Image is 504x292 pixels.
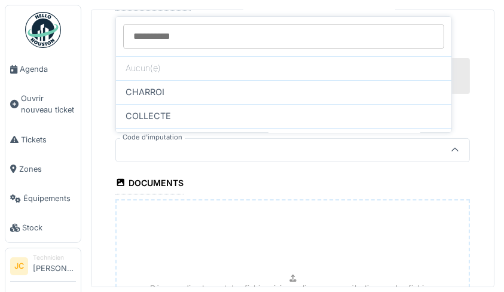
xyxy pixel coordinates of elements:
[126,86,164,99] span: CHARROI
[22,222,76,233] span: Stock
[116,56,451,80] div: Aucun(e)
[23,193,76,204] span: Équipements
[5,184,81,213] a: Équipements
[21,93,76,115] span: Ouvrir nouveau ticket
[126,109,171,123] span: COLLECTE
[5,84,81,124] a: Ouvrir nouveau ticket
[25,12,61,48] img: Badge_color-CXgf-gQk.svg
[5,125,81,154] a: Tickets
[10,253,76,282] a: JC Technicien[PERSON_NAME]
[5,213,81,242] a: Stock
[33,253,76,279] li: [PERSON_NAME]
[120,132,185,142] label: Code d'imputation
[21,134,76,145] span: Tickets
[5,54,81,84] a: Agenda
[20,63,76,75] span: Agenda
[5,154,81,184] a: Zones
[33,253,76,262] div: Technicien
[10,257,28,275] li: JC
[115,174,184,194] div: Documents
[19,163,76,175] span: Zones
